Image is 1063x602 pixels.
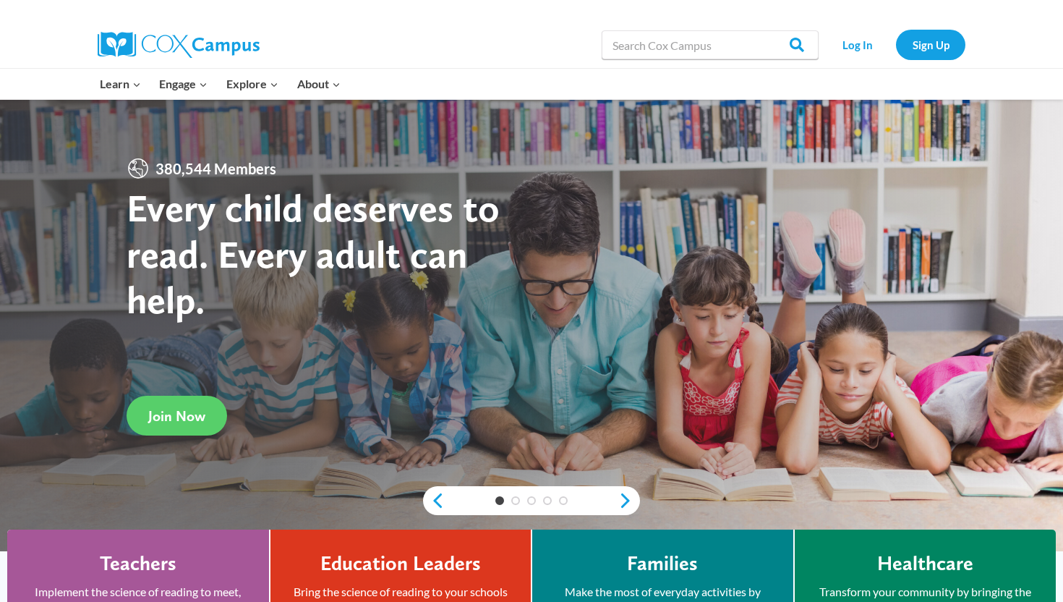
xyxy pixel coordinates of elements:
strong: Every child deserves to read. Every adult can help. [127,185,500,323]
a: Log In [826,30,889,59]
nav: Secondary Navigation [826,30,965,59]
img: Cox Campus [98,32,260,58]
nav: Primary Navigation [90,69,349,99]
a: 5 [559,496,568,505]
div: content slider buttons [423,486,640,515]
span: Learn [100,75,141,93]
a: Join Now [127,396,227,436]
a: 4 [543,496,552,505]
h4: Education Leaders [320,551,481,576]
a: 1 [495,496,504,505]
span: Engage [159,75,208,93]
span: Join Now [148,407,205,425]
input: Search Cox Campus [602,30,819,59]
span: 380,544 Members [150,157,282,180]
a: 3 [527,496,536,505]
a: previous [423,492,445,509]
a: 2 [511,496,520,505]
a: Sign Up [896,30,965,59]
h4: Families [627,551,698,576]
span: Explore [226,75,278,93]
h4: Teachers [100,551,176,576]
a: next [618,492,640,509]
h4: Healthcare [877,551,973,576]
span: About [297,75,341,93]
